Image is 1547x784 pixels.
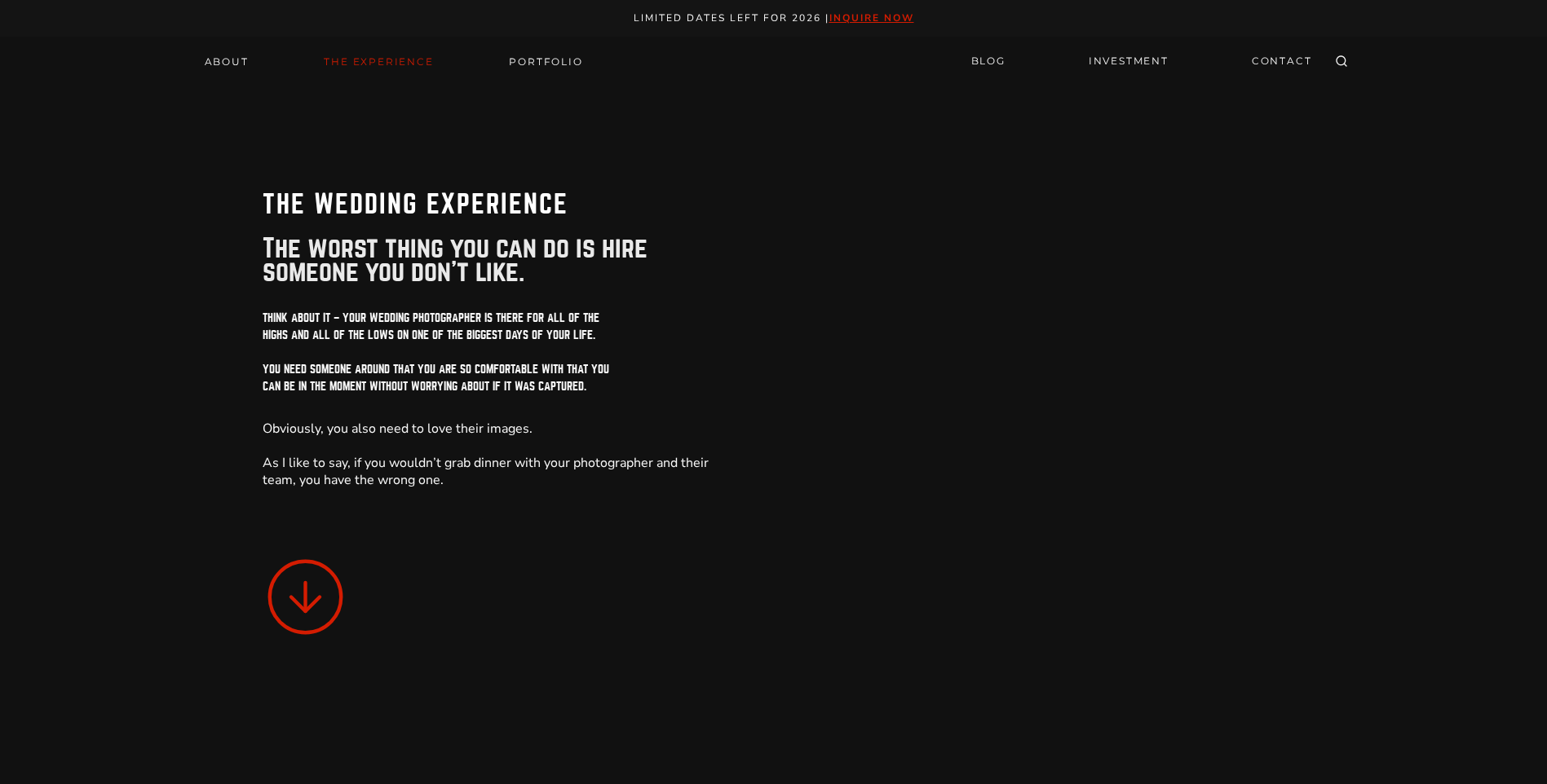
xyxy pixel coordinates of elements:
[195,51,259,73] a: About
[1242,47,1322,76] a: CONTACT
[263,310,741,415] h5: Think about it – your wedding photographer is there for all of the highs and all of the lows on o...
[961,47,1322,76] nav: Secondary Navigation
[829,11,914,24] a: inquire now
[195,51,593,73] nav: Primary Navigation
[714,42,834,81] img: Logo of Roy Serafin Photo Co., featuring stylized text in white on a light background, representi...
[499,51,592,73] a: Portfolio
[263,192,741,218] h1: The Wedding Experience
[1330,51,1353,73] button: View Search Form
[1079,47,1178,76] a: INVESTMENT
[263,421,741,488] p: Obviously, you also need to love their images. As I like to say, if you wouldn’t grab dinner with...
[961,47,1015,76] a: BLOG
[263,237,741,284] p: The worst thing you can do is hire someone you don’t like.
[18,10,1530,27] p: Limited Dates LEft for 2026 |
[314,51,443,73] a: THE EXPERIENCE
